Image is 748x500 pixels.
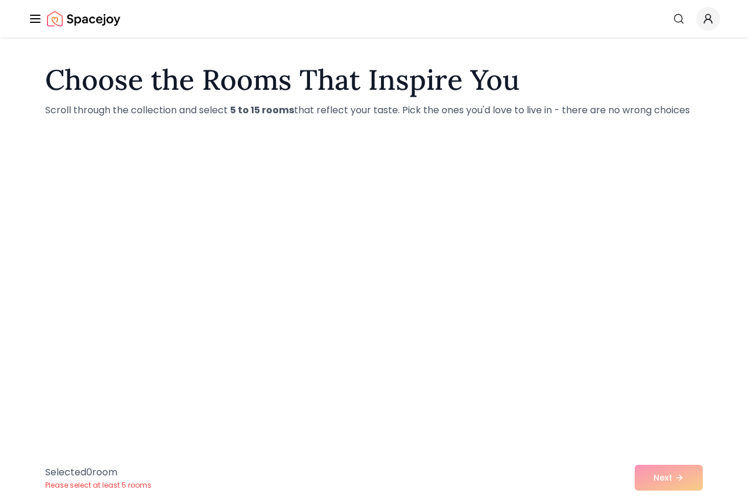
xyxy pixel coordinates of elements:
[47,7,120,31] img: Spacejoy Logo
[230,103,294,117] strong: 5 to 15 rooms
[47,7,120,31] a: Spacejoy
[45,465,151,479] p: Selected 0 room
[45,481,151,490] p: Please select at least 5 rooms
[45,66,703,94] h1: Choose the Rooms That Inspire You
[45,103,703,117] p: Scroll through the collection and select that reflect your taste. Pick the ones you'd love to liv...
